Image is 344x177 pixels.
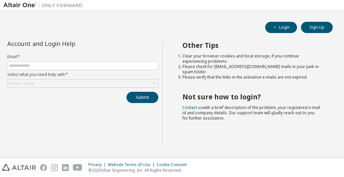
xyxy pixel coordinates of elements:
[9,81,35,86] div: Click to select
[62,164,69,171] img: linkedin.svg
[182,105,203,110] a: Contact us
[40,164,47,171] img: facebook.svg
[88,162,108,167] div: Privacy
[301,22,333,33] button: Sign Up
[126,92,158,103] button: Submit
[88,167,191,173] p: © 2025 Altair Engineering, Inc. All Rights Reserved.
[108,162,157,167] div: Website Terms of Use
[3,2,86,9] img: Altair One
[182,105,320,121] span: with a brief description of the problem, your registered e-mail id and company details. Our suppo...
[7,54,158,59] label: Email
[182,64,321,75] li: Please check for [EMAIL_ADDRESS][DOMAIN_NAME] mails in your junk or spam folder.
[182,92,321,101] h2: Not sure how to login?
[8,80,158,88] div: Click to select
[7,72,158,77] label: Select what you need help with
[7,41,128,46] div: Account and Login Help
[182,53,321,64] li: Clear your browser cookies and local storage, if you continue experiencing problems.
[182,41,321,50] h2: Other Tips
[73,164,82,171] img: youtube.svg
[182,75,321,80] li: Please verify that the links in the activation e-mails are not expired.
[2,164,36,171] img: altair_logo.svg
[51,164,58,171] img: instagram.svg
[265,22,297,33] button: Login
[157,162,191,167] div: Cookie Consent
